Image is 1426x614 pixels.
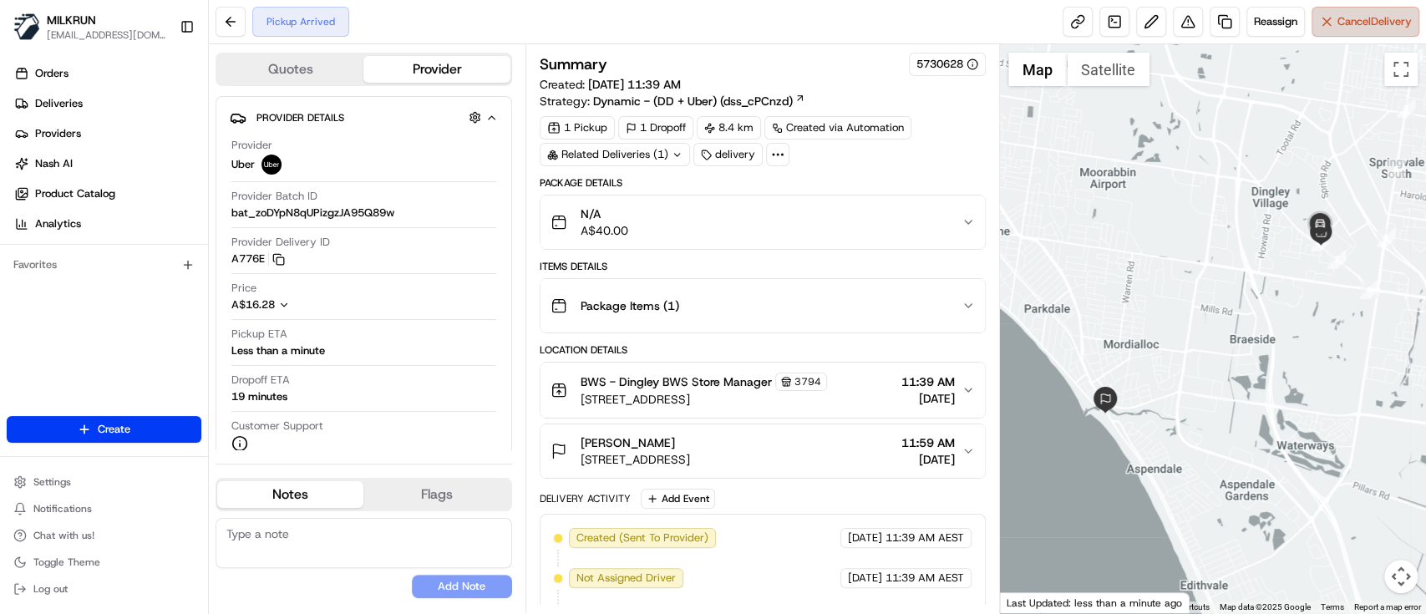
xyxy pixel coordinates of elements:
span: Product Catalog [35,186,115,201]
span: Chat with us! [33,529,94,542]
div: 6 [1360,281,1378,299]
span: 11:39 AM [901,373,955,390]
button: [EMAIL_ADDRESS][DOMAIN_NAME] [47,28,166,42]
div: 5 [1377,229,1395,247]
span: Provider Batch ID [231,189,317,204]
span: [DATE] [848,571,882,586]
button: Settings [7,470,201,494]
button: Flags [363,481,510,508]
div: 1 Pickup [540,116,615,140]
span: [DATE] [901,451,955,468]
div: Package Details [540,176,986,190]
button: CancelDelivery [1312,7,1419,37]
img: uber-new-logo.jpeg [261,155,282,175]
div: Last Updated: less than a minute ago [1000,592,1190,613]
span: Create [98,422,130,437]
button: 5730628 [916,57,978,72]
button: MILKRUNMILKRUN[EMAIL_ADDRESS][DOMAIN_NAME] [7,7,173,47]
a: Dynamic - (DD + Uber) (dss_cPCnzd) [593,93,805,109]
span: Cancel Delivery [1337,14,1412,29]
span: 11:59 AM [901,434,955,451]
button: Reassign [1246,7,1305,37]
button: Notifications [7,497,201,520]
a: Product Catalog [7,180,208,207]
a: Deliveries [7,90,208,117]
span: Analytics [35,216,81,231]
span: Reassign [1254,14,1297,29]
button: Show satellite imagery [1067,53,1149,86]
img: Google [1004,591,1059,613]
span: Created: [540,76,681,93]
span: Providers [35,126,81,141]
span: Price [231,281,256,296]
span: MILKRUN [47,12,96,28]
span: Notifications [33,502,92,515]
span: [PERSON_NAME] [581,434,675,451]
span: 11:39 AM AEST [886,571,964,586]
span: Settings [33,475,71,489]
div: Strategy: [540,93,805,109]
button: Package Items (1) [540,279,985,332]
span: A$16.28 [231,297,275,312]
a: Open this area in Google Maps (opens a new window) [1004,591,1059,613]
span: Nash AI [35,156,73,171]
span: [STREET_ADDRESS] [581,391,827,408]
button: Show street map [1008,53,1067,86]
a: Terms (opens in new tab) [1321,602,1344,611]
a: Report a map error [1354,602,1421,611]
div: 7 [1327,251,1346,269]
span: Provider Delivery ID [231,235,330,250]
div: 3 [1397,99,1415,118]
span: Pickup ETA [231,327,287,342]
span: Dynamic - (DD + Uber) (dss_cPCnzd) [593,93,793,109]
div: 1 Dropoff [618,116,693,140]
span: Provider [231,138,272,153]
button: BWS - Dingley BWS Store Manager3794[STREET_ADDRESS]11:39 AM[DATE] [540,363,985,418]
div: delivery [693,143,763,166]
span: [DATE] 11:39 AM [588,77,681,92]
button: Toggle fullscreen view [1384,53,1418,86]
button: Provider Details [230,104,498,131]
div: 2 [1404,49,1423,68]
span: Orders [35,66,69,81]
span: [STREET_ADDRESS] [581,451,690,468]
span: BWS - Dingley BWS Store Manager [581,373,772,390]
div: 19 minutes [231,389,287,404]
button: Log out [7,577,201,601]
span: Provider Details [256,111,344,124]
span: [DATE] [848,530,882,545]
button: Map camera controls [1384,560,1418,593]
h3: Summary [540,57,607,72]
span: 3794 [794,375,821,388]
span: Toggle Theme [33,556,100,569]
a: Nash AI [7,150,208,177]
span: [DATE] [901,390,955,407]
button: A776E [231,251,285,266]
span: bat_zoDYpN8qUPizgzJA95Q89w [231,206,394,221]
div: Related Deliveries (1) [540,143,690,166]
button: N/AA$40.00 [540,195,985,249]
button: Provider [363,56,510,83]
a: Analytics [7,211,208,237]
span: Package Items ( 1 ) [581,297,679,314]
span: N/A [581,206,628,222]
a: Orders [7,60,208,87]
span: A$40.00 [581,222,628,239]
button: [PERSON_NAME][STREET_ADDRESS]11:59 AM[DATE] [540,424,985,478]
img: MILKRUN [13,13,40,40]
div: Delivery Activity [540,492,631,505]
span: Customer Support [231,419,323,434]
a: Created via Automation [764,116,911,140]
div: Items Details [540,260,986,273]
button: Notes [217,481,363,508]
span: 11:39 AM AEST [886,530,964,545]
button: Chat with us! [7,524,201,547]
a: Providers [7,120,208,147]
div: 8.4 km [697,116,761,140]
span: Map data ©2025 Google [1220,602,1311,611]
button: Create [7,416,201,443]
div: Less than a minute [231,343,325,358]
button: Quotes [217,56,363,83]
